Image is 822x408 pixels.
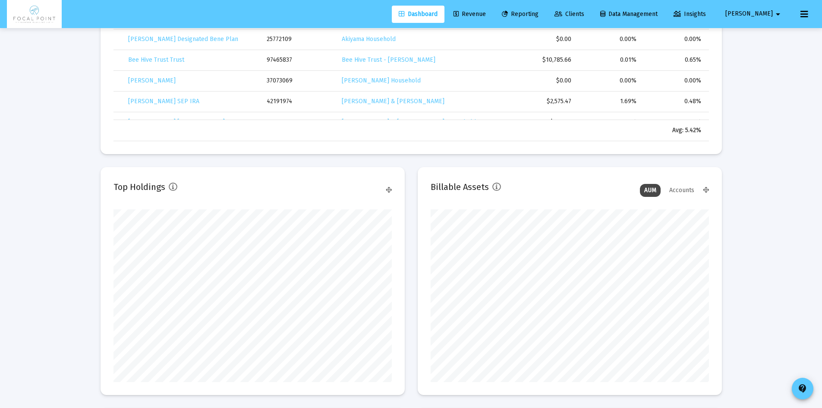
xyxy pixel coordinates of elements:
a: [PERSON_NAME] [PERSON_NAME] [121,114,232,131]
div: AUM [640,184,661,197]
div: 1.69% [583,97,636,106]
h2: Top Holdings [113,180,165,194]
a: [PERSON_NAME] SEP IRA [121,93,206,110]
a: [PERSON_NAME] Household [335,72,428,89]
span: [PERSON_NAME] & [PERSON_NAME] [342,98,444,105]
div: Avg: 5.42% [649,126,701,135]
td: $598.63 [506,112,577,133]
td: $0.00 [506,29,577,50]
span: Revenue [454,10,486,18]
span: [PERSON_NAME] [PERSON_NAME] [128,118,225,126]
span: [PERSON_NAME] & [PERSON_NAME] Household [342,118,476,126]
mat-icon: arrow_drop_down [773,6,783,23]
td: 37073069 [261,70,329,91]
span: Bee Hive Trust - [PERSON_NAME] [342,56,435,63]
div: Accounts [665,184,699,197]
a: [PERSON_NAME] & [PERSON_NAME] [335,93,451,110]
td: 42191974 [261,91,329,112]
td: 0.65% [642,50,709,70]
a: Insights [667,6,713,23]
span: [PERSON_NAME] SEP IRA [128,98,199,105]
img: Dashboard [13,6,55,23]
span: [PERSON_NAME] [725,10,773,18]
span: Dashboard [399,10,438,18]
span: [PERSON_NAME] Designated Bene Plan [128,35,238,43]
span: Data Management [600,10,658,18]
a: [PERSON_NAME] & [PERSON_NAME] Household [335,114,483,131]
span: Clients [554,10,584,18]
a: Clients [548,6,591,23]
span: [PERSON_NAME] [128,77,176,84]
a: [PERSON_NAME] [121,72,183,89]
td: 0.00% [642,29,709,50]
td: $0.00 [506,70,577,91]
h2: Billable Assets [431,180,489,194]
div: 0.00% [583,76,636,85]
td: 0.00% [642,70,709,91]
span: Reporting [502,10,539,18]
a: Bee Hive Trust - [PERSON_NAME] [335,51,442,69]
span: [PERSON_NAME] Household [342,77,421,84]
td: 97465837 [261,50,329,70]
button: [PERSON_NAME] [715,5,794,22]
a: Reporting [495,6,545,23]
a: [PERSON_NAME] Designated Bene Plan [121,31,245,48]
a: Bee Hive Trust Trust [121,51,191,69]
td: 43905944 [261,112,329,133]
td: 25772109 [261,29,329,50]
a: Revenue [447,6,493,23]
td: $10,785.66 [506,50,577,70]
span: Akiyama Household [342,35,396,43]
div: 0.00% [583,35,636,44]
a: Akiyama Household [335,31,403,48]
span: Insights [674,10,706,18]
td: $2,575.47 [506,91,577,112]
a: Dashboard [392,6,444,23]
div: 0.01% [583,118,636,127]
div: 0.01% [583,56,636,64]
a: Data Management [593,6,665,23]
span: Bee Hive Trust Trust [128,56,184,63]
td: 0.58% [642,112,709,133]
mat-icon: contact_support [797,383,808,394]
td: 0.48% [642,91,709,112]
